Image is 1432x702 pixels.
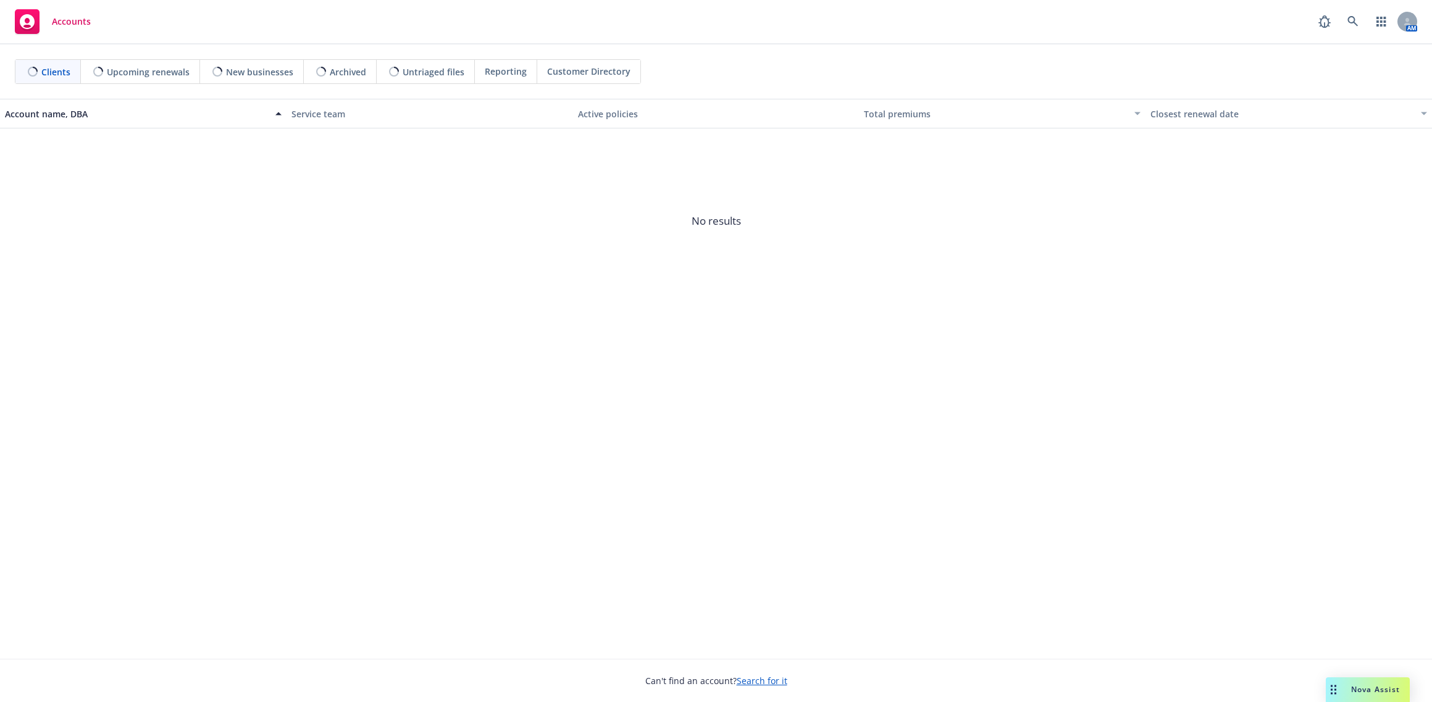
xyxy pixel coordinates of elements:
[1150,107,1413,120] div: Closest renewal date
[330,65,366,78] span: Archived
[573,99,860,128] button: Active policies
[547,65,630,78] span: Customer Directory
[10,4,96,39] a: Accounts
[5,107,268,120] div: Account name, DBA
[52,17,91,27] span: Accounts
[107,65,190,78] span: Upcoming renewals
[864,107,1127,120] div: Total premiums
[1369,9,1394,34] a: Switch app
[1145,99,1432,128] button: Closest renewal date
[485,65,527,78] span: Reporting
[1312,9,1337,34] a: Report a Bug
[291,107,568,120] div: Service team
[287,99,573,128] button: Service team
[645,674,787,687] span: Can't find an account?
[226,65,293,78] span: New businesses
[41,65,70,78] span: Clients
[403,65,464,78] span: Untriaged files
[1351,684,1400,695] span: Nova Assist
[1326,677,1341,702] div: Drag to move
[859,99,1145,128] button: Total premiums
[1341,9,1365,34] a: Search
[578,107,855,120] div: Active policies
[737,675,787,687] a: Search for it
[1326,677,1410,702] button: Nova Assist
